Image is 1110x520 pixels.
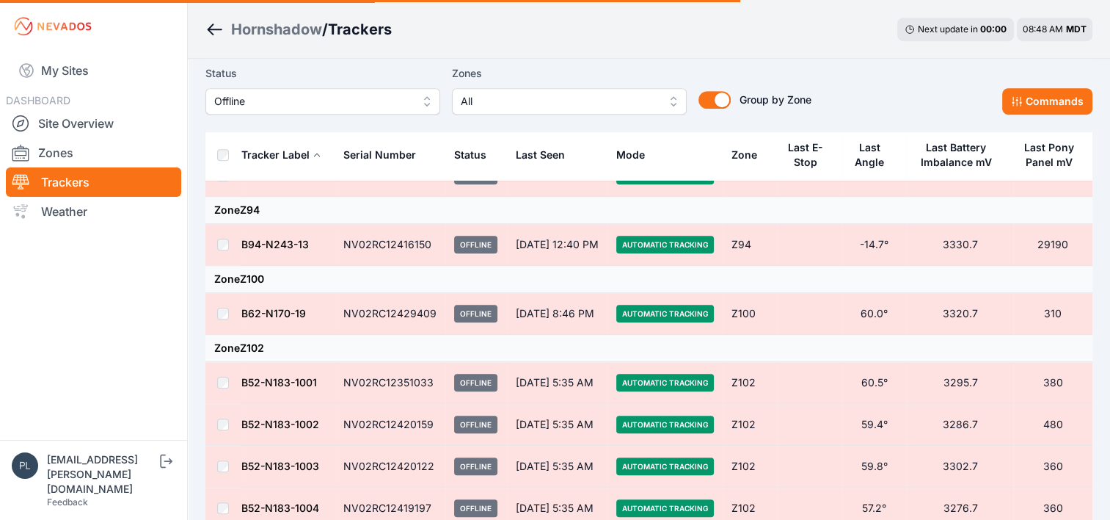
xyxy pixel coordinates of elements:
[507,404,607,446] td: [DATE] 5:35 AM
[616,137,657,173] button: Mode
[516,137,599,173] div: Last Seen
[731,137,769,173] button: Zone
[980,24,1007,35] div: 00 : 00
[850,130,899,180] button: Last Angle
[916,140,996,170] div: Last Battery Imbalance mV
[241,148,310,162] div: Tracker Label
[454,374,497,391] span: Offline
[454,137,498,173] button: Status
[507,293,607,335] td: [DATE] 8:46 PM
[454,148,486,162] div: Status
[205,88,440,115] button: Offline
[241,502,319,514] a: B52-N183-1004
[616,305,714,322] span: Automatic Tracking
[1013,293,1092,335] td: 310
[740,93,811,106] span: Group by Zone
[335,293,445,335] td: NV02RC12429409
[205,335,1092,362] td: Zone Z102
[322,19,328,40] span: /
[6,94,70,106] span: DASHBOARD
[1013,404,1092,446] td: 480
[241,418,319,430] a: B52-N183-1002
[454,305,497,322] span: Offline
[343,137,428,173] button: Serial Number
[241,307,306,319] a: B62-N170-19
[241,238,309,250] a: B94-N243-13
[907,362,1013,404] td: 3295.7
[241,137,321,173] button: Tracker Label
[452,88,687,115] button: All
[616,374,714,391] span: Automatic Tracking
[454,416,497,433] span: Offline
[343,148,416,162] div: Serial Number
[616,148,645,162] div: Mode
[1002,88,1092,115] button: Commands
[841,446,908,488] td: 59.8°
[12,15,94,38] img: Nevados
[850,140,889,170] div: Last Angle
[452,65,687,82] label: Zones
[907,293,1013,335] td: 3320.7
[1013,224,1092,266] td: 29190
[205,10,392,48] nav: Breadcrumb
[47,452,157,496] div: [EMAIL_ADDRESS][PERSON_NAME][DOMAIN_NAME]
[12,452,38,479] img: plsmith@sundt.com
[335,446,445,488] td: NV02RC12420122
[841,362,908,404] td: 60.5°
[616,236,714,253] span: Automatic Tracking
[616,416,714,433] span: Automatic Tracking
[918,24,978,35] span: Next update in
[6,167,181,197] a: Trackers
[1022,140,1076,170] div: Last Pony Panel mV
[328,19,392,40] h3: Trackers
[1013,362,1092,404] td: 380
[907,404,1013,446] td: 3286.7
[616,499,714,517] span: Automatic Tracking
[241,376,317,389] a: B52-N183-1001
[786,140,824,170] div: Last E-Stop
[916,130,1004,180] button: Last Battery Imbalance mV
[335,224,445,266] td: NV02RC12416150
[205,197,1092,224] td: Zone Z94
[723,224,778,266] td: Z94
[335,362,445,404] td: NV02RC12351033
[241,460,319,472] a: B52-N183-1003
[786,130,833,180] button: Last E-Stop
[731,148,757,162] div: Zone
[1013,446,1092,488] td: 360
[461,93,657,110] span: All
[907,224,1013,266] td: 3330.7
[507,224,607,266] td: [DATE] 12:40 PM
[335,404,445,446] td: NV02RC12420159
[6,197,181,226] a: Weather
[454,499,497,517] span: Offline
[6,138,181,167] a: Zones
[6,53,181,88] a: My Sites
[1022,130,1084,180] button: Last Pony Panel mV
[841,404,908,446] td: 59.4°
[205,266,1092,293] td: Zone Z100
[231,19,322,40] a: Hornshadow
[6,109,181,138] a: Site Overview
[723,404,778,446] td: Z102
[723,446,778,488] td: Z102
[507,446,607,488] td: [DATE] 5:35 AM
[1066,24,1087,35] span: MDT
[507,362,607,404] td: [DATE] 5:35 AM
[841,293,908,335] td: 60.0°
[841,224,908,266] td: -14.7°
[454,458,497,475] span: Offline
[47,496,88,508] a: Feedback
[907,446,1013,488] td: 3302.7
[723,362,778,404] td: Z102
[723,293,778,335] td: Z100
[1023,24,1063,35] span: 08:48 AM
[214,93,411,110] span: Offline
[454,236,497,253] span: Offline
[616,458,714,475] span: Automatic Tracking
[205,65,440,82] label: Status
